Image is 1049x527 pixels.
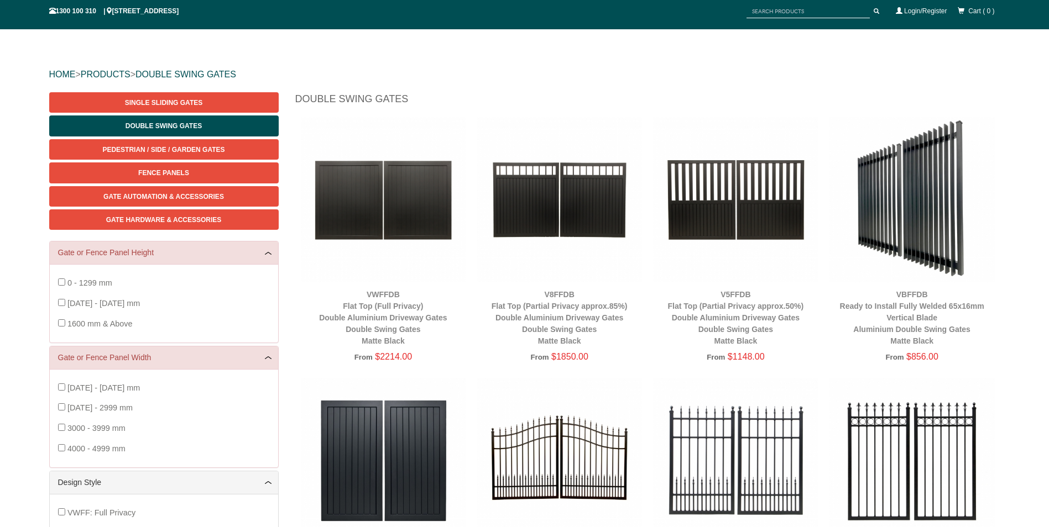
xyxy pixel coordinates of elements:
span: Fence Panels [138,169,189,177]
span: From [354,353,373,361]
span: 4000 - 4999 mm [67,444,126,453]
img: V5FFDB - Flat Top (Partial Privacy approx.50%) - Double Aluminium Driveway Gates - Double Swing G... [653,117,818,282]
span: [DATE] - 2999 mm [67,403,133,412]
span: VWFF: Full Privacy [67,508,135,517]
span: 1300 100 310 | [STREET_ADDRESS] [49,7,179,15]
a: Design Style [58,477,270,488]
img: V8FFDB - Flat Top (Partial Privacy approx.85%) - Double Aluminium Driveway Gates - Double Swing G... [477,117,642,282]
img: VBFFDB - Ready to Install Fully Welded 65x16mm Vertical Blade - Aluminium Double Swing Gates - Ma... [829,117,995,282]
a: Pedestrian / Side / Garden Gates [49,139,279,160]
a: Gate Hardware & Accessories [49,209,279,230]
div: > > [49,57,1000,92]
a: Single Sliding Gates [49,92,279,113]
span: [DATE] - [DATE] mm [67,299,140,308]
span: 0 - 1299 mm [67,278,112,287]
img: VWFFDB - Flat Top (Full Privacy) - Double Aluminium Driveway Gates - Double Swing Gates - Matte B... [301,117,466,282]
span: Gate Automation & Accessories [103,193,224,201]
a: Gate or Fence Panel Height [58,247,270,259]
a: Gate or Fence Panel Width [58,352,270,363]
a: Double Swing Gates [49,115,279,136]
a: V5FFDBFlat Top (Partial Privacy approx.50%)Double Aluminium Driveway GatesDouble Swing GatesMatte... [668,290,804,345]
span: Pedestrian / Side / Garden Gates [102,146,225,154]
span: From [707,353,725,361]
a: HOME [49,70,76,79]
a: Fence Panels [49,162,279,183]
span: Double Swing Gates [126,122,202,130]
span: From [530,353,549,361]
span: $1850.00 [551,352,588,361]
span: 1600 mm & Above [67,319,133,328]
span: Single Sliding Gates [125,99,202,107]
span: $2214.00 [375,352,412,361]
span: 3000 - 3999 mm [67,424,126,433]
a: Gate Automation & Accessories [49,186,279,207]
input: SEARCH PRODUCTS [747,4,870,18]
a: VWFFDBFlat Top (Full Privacy)Double Aluminium Driveway GatesDouble Swing GatesMatte Black [319,290,447,345]
a: PRODUCTS [81,70,131,79]
a: Login/Register [904,7,947,15]
span: [DATE] - [DATE] mm [67,383,140,392]
a: V8FFDBFlat Top (Partial Privacy approx.85%)Double Aluminium Driveway GatesDouble Swing GatesMatte... [492,290,628,345]
a: DOUBLE SWING GATES [135,70,236,79]
span: $1148.00 [728,352,765,361]
span: Cart ( 0 ) [968,7,994,15]
h1: Double Swing Gates [295,92,1000,112]
span: Gate Hardware & Accessories [106,216,222,224]
iframe: LiveChat chat widget [828,231,1049,488]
